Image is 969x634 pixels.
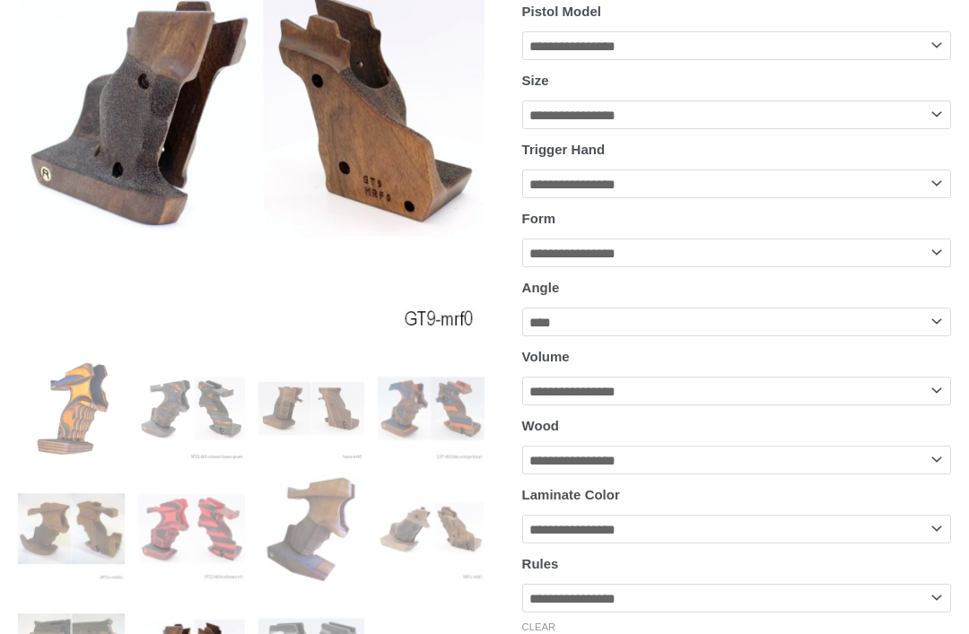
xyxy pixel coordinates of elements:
a: Clear options [522,621,556,632]
label: Volume [522,349,570,364]
img: Rink Grip for Sport Pistol - Image 6 [138,475,245,582]
img: Rink Grip for Sport Pistol - Image 2 [138,355,245,462]
label: Form [522,211,556,226]
img: Rink Grip for Sport Pistol - Image 5 [18,475,125,582]
img: Rink Grip for Sport Pistol - Image 3 [258,355,365,462]
label: Angle [522,280,560,295]
label: Size [522,73,549,88]
img: Rink Grip for Sport Pistol - Image 7 [258,475,365,582]
label: Wood [522,418,559,433]
label: Laminate Color [522,487,620,502]
img: Rink Grip for Sport Pistol - Image 4 [378,355,484,462]
label: Trigger Hand [522,142,606,157]
img: Rink Grip for Sport Pistol [18,355,125,462]
label: Rules [522,556,559,571]
label: Pistol Model [522,4,601,19]
img: Rink Sport Pistol Grip [378,475,484,582]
